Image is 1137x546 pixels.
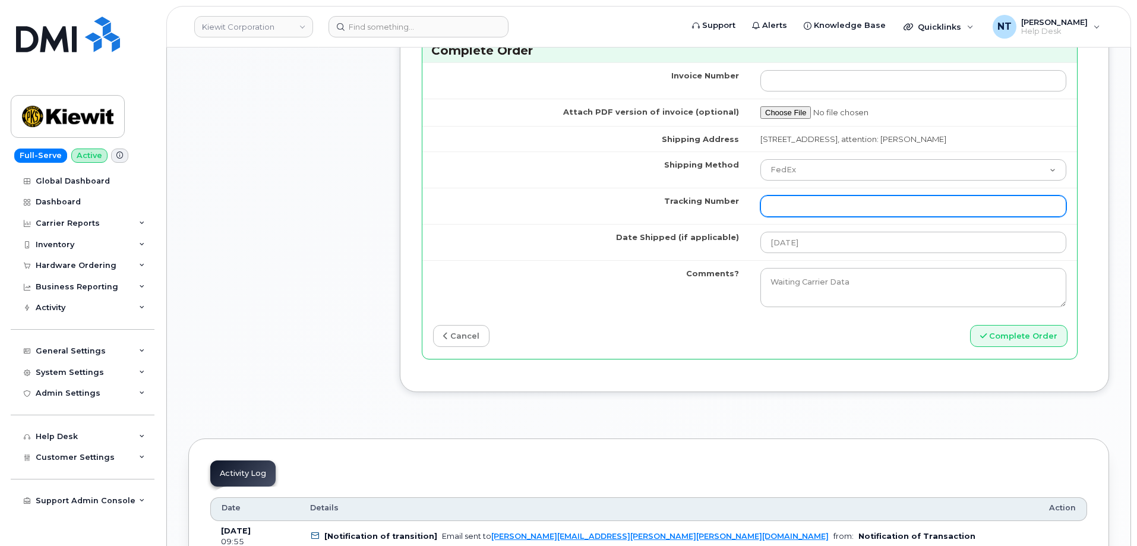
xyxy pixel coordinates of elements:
a: Kiewit Corporation [194,16,313,37]
span: [PERSON_NAME] [1021,17,1088,27]
span: Help Desk [1021,27,1088,36]
a: Knowledge Base [795,14,894,37]
span: NT [997,20,1012,34]
h3: Complete Order [431,43,1068,59]
a: [PERSON_NAME][EMAIL_ADDRESS][PERSON_NAME][PERSON_NAME][DOMAIN_NAME] [491,532,829,541]
button: Complete Order [970,325,1067,347]
b: [Notification of transition] [324,532,437,541]
td: [STREET_ADDRESS], attention: [PERSON_NAME] [750,126,1077,152]
span: Support [702,20,735,31]
span: Knowledge Base [814,20,886,31]
a: Support [684,14,744,37]
a: Alerts [744,14,795,37]
b: Notification of Transaction [858,532,975,541]
textarea: Waiting Carrier Data [760,268,1066,307]
span: from: [833,532,854,541]
input: Find something... [329,16,509,37]
div: Quicklinks [895,15,982,39]
label: Comments? [686,268,739,279]
iframe: Messenger Launcher [1085,494,1128,537]
label: Invoice Number [671,70,739,81]
span: Quicklinks [918,22,961,31]
a: cancel [433,325,489,347]
b: [DATE] [221,526,251,535]
div: Nicholas Taylor [984,15,1108,39]
div: Email sent to [442,532,829,541]
label: Date Shipped (if applicable) [616,232,739,243]
span: Details [310,503,339,513]
label: Shipping Method [664,159,739,171]
label: Tracking Number [664,195,739,207]
span: Date [222,503,241,513]
label: Shipping Address [662,134,739,145]
span: Alerts [762,20,787,31]
label: Attach PDF version of invoice (optional) [563,106,739,118]
th: Action [1038,497,1087,521]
